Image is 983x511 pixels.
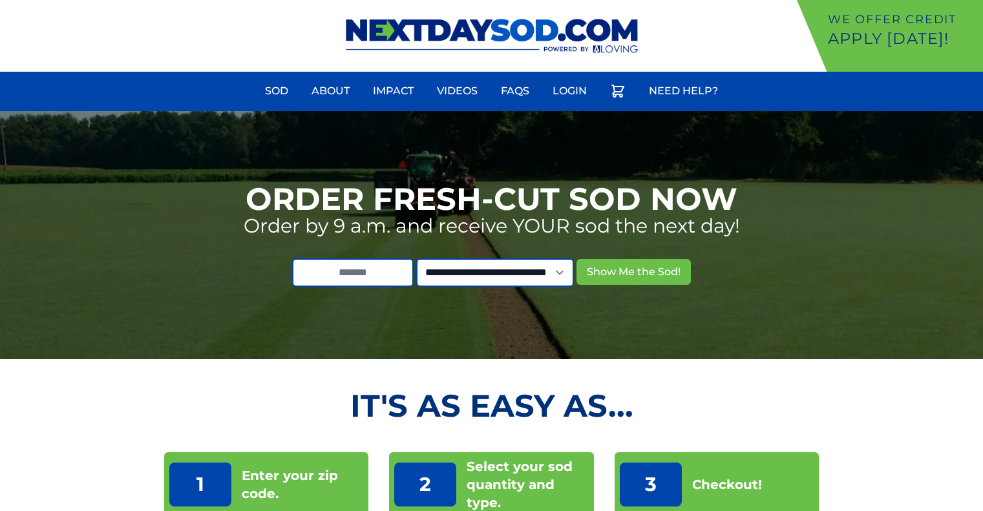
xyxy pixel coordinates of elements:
[304,76,357,107] a: About
[257,76,296,107] a: Sod
[620,463,682,506] p: 3
[169,463,231,506] p: 1
[576,259,691,285] button: Show Me the Sod!
[641,76,726,107] a: Need Help?
[164,390,819,421] h2: It's as Easy As...
[244,214,740,238] p: Order by 9 a.m. and receive YOUR sod the next day!
[828,28,978,49] p: Apply [DATE]!
[242,466,364,503] p: Enter your zip code.
[365,76,421,107] a: Impact
[493,76,537,107] a: FAQs
[692,475,762,494] p: Checkout!
[394,463,456,506] p: 2
[429,76,485,107] a: Videos
[828,10,978,28] p: We offer Credit
[246,183,737,214] h1: Order Fresh-Cut Sod Now
[545,76,595,107] a: Login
